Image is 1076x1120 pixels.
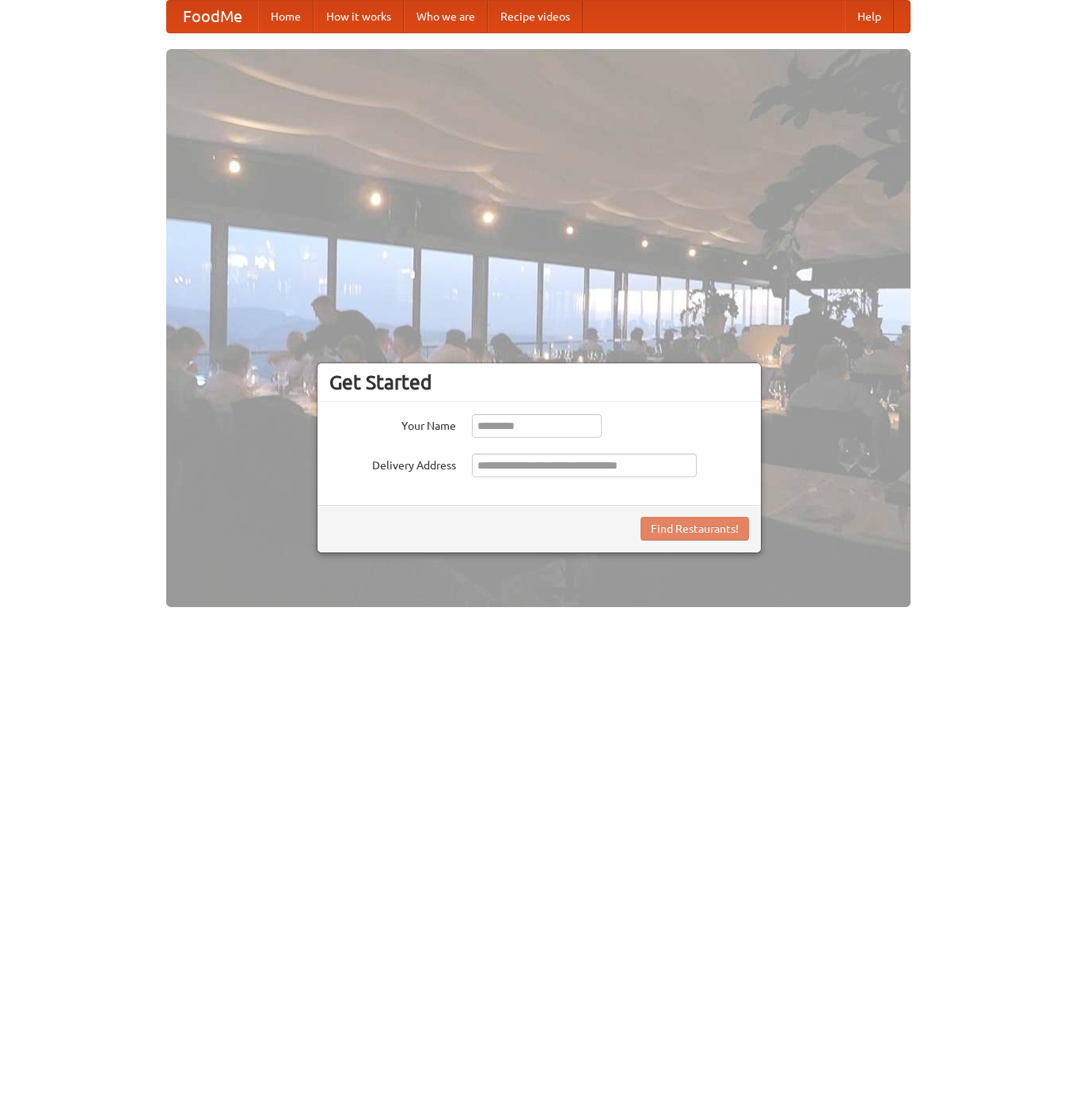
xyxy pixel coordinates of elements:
[404,1,488,32] a: Who we are
[329,370,749,394] h3: Get Started
[329,414,456,434] label: Your Name
[314,1,404,32] a: How it works
[329,454,456,473] label: Delivery Address
[641,517,749,541] button: Find Restaurants!
[845,1,894,32] a: Help
[167,1,258,32] a: FoodMe
[488,1,583,32] a: Recipe videos
[258,1,314,32] a: Home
